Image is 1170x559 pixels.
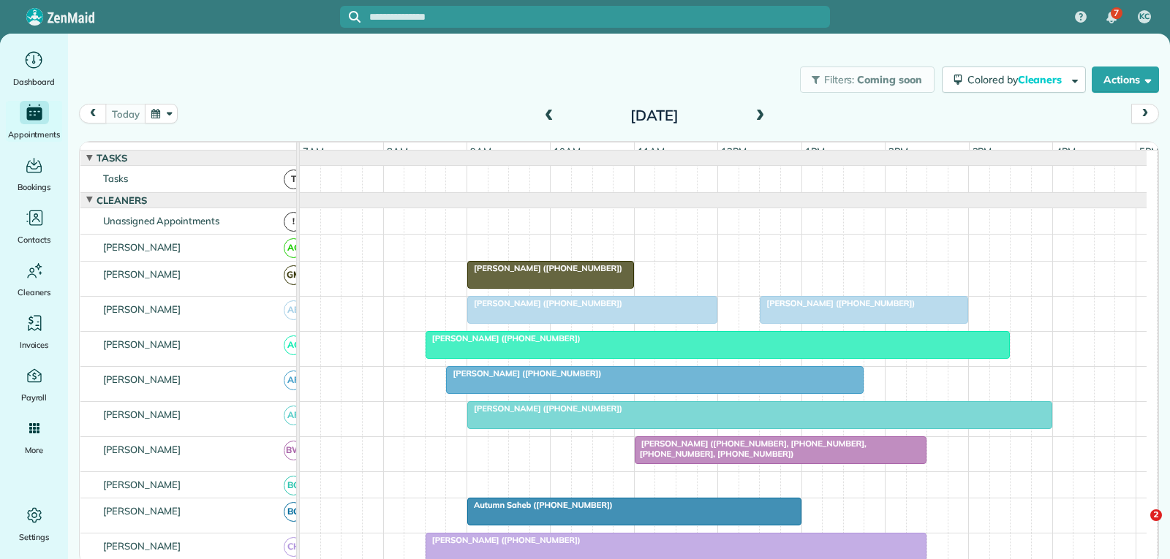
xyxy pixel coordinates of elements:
button: prev [79,104,107,123]
span: [PERSON_NAME] [100,540,184,552]
span: More [25,443,43,457]
span: Dashboard [13,75,55,89]
span: [PERSON_NAME] [100,505,184,517]
span: AF [284,370,303,390]
span: [PERSON_NAME] [100,408,184,420]
span: Settings [19,530,50,544]
span: [PERSON_NAME] ([PHONE_NUMBER]) [467,298,623,308]
span: [PERSON_NAME] [100,479,184,490]
span: T [284,170,303,189]
span: Invoices [20,338,49,352]
span: BC [284,476,303,495]
div: 7 unread notifications [1096,1,1127,34]
span: 9am [467,145,494,157]
span: [PERSON_NAME] [100,268,184,280]
span: Tasks [94,152,130,164]
a: Settings [6,503,62,544]
span: 2 [1150,509,1162,521]
h2: [DATE] [563,107,746,123]
span: ! [284,212,303,232]
a: Payroll [6,364,62,405]
button: Actions [1092,66,1159,93]
span: [PERSON_NAME] ([PHONE_NUMBER]) [425,333,581,343]
button: today [105,104,146,123]
a: Contacts [6,206,62,247]
span: Cleaners [1018,73,1065,86]
span: AF [284,406,303,425]
span: [PERSON_NAME] ([PHONE_NUMBER]) [425,535,581,545]
button: Focus search [340,11,361,23]
span: AC [284,238,303,258]
span: [PERSON_NAME] [100,303,184,315]
span: [PERSON_NAME] ([PHONE_NUMBER]) [759,298,916,308]
span: AC [284,335,303,355]
span: 3pm [970,145,995,157]
a: Cleaners [6,259,62,300]
span: Bookings [18,180,51,194]
span: 10am [551,145,584,157]
span: 4pm [1053,145,1079,157]
span: GM [284,265,303,285]
a: Dashboard [6,48,62,89]
a: Appointments [6,101,62,142]
span: 8am [384,145,411,157]
a: Invoices [6,311,62,352]
span: Filters: [824,73,855,86]
span: Tasks [100,172,131,184]
span: Appointments [8,127,61,142]
span: BW [284,441,303,460]
span: 2pm [886,145,911,157]
span: Cleaners [18,285,50,300]
button: next [1131,104,1159,123]
span: CH [284,537,303,557]
span: Coming soon [857,73,923,86]
span: Cleaners [94,194,150,206]
span: [PERSON_NAME] ([PHONE_NUMBER]) [467,403,623,414]
span: BG [284,502,303,522]
span: [PERSON_NAME] [100,373,184,385]
span: 11am [635,145,668,157]
span: KC [1139,11,1150,23]
span: [PERSON_NAME] [100,444,184,455]
span: [PERSON_NAME] [100,338,184,350]
span: Unassigned Appointments [100,215,222,227]
span: [PERSON_NAME] ([PHONE_NUMBER]) [467,263,623,273]
span: [PERSON_NAME] ([PHONE_NUMBER], [PHONE_NUMBER], [PHONE_NUMBER], [PHONE_NUMBER]) [634,438,867,459]
span: Colored by [967,73,1067,86]
span: Autumn Saheb ([PHONE_NUMBER]) [467,500,614,510]
span: 1pm [802,145,828,157]
a: Bookings [6,153,62,194]
button: Colored byCleaners [942,66,1086,93]
span: AB [284,300,303,320]
span: [PERSON_NAME] ([PHONE_NUMBER]) [445,368,602,379]
span: Payroll [21,390,48,405]
span: Contacts [18,232,50,247]
iframe: Intercom live chat [1120,509,1155,544]
svg: Focus search [349,11,361,23]
span: 12pm [718,145,750,157]
span: 7am [300,145,327,157]
span: [PERSON_NAME] [100,241,184,253]
span: 5pm [1136,145,1162,157]
span: 7 [1114,7,1119,19]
